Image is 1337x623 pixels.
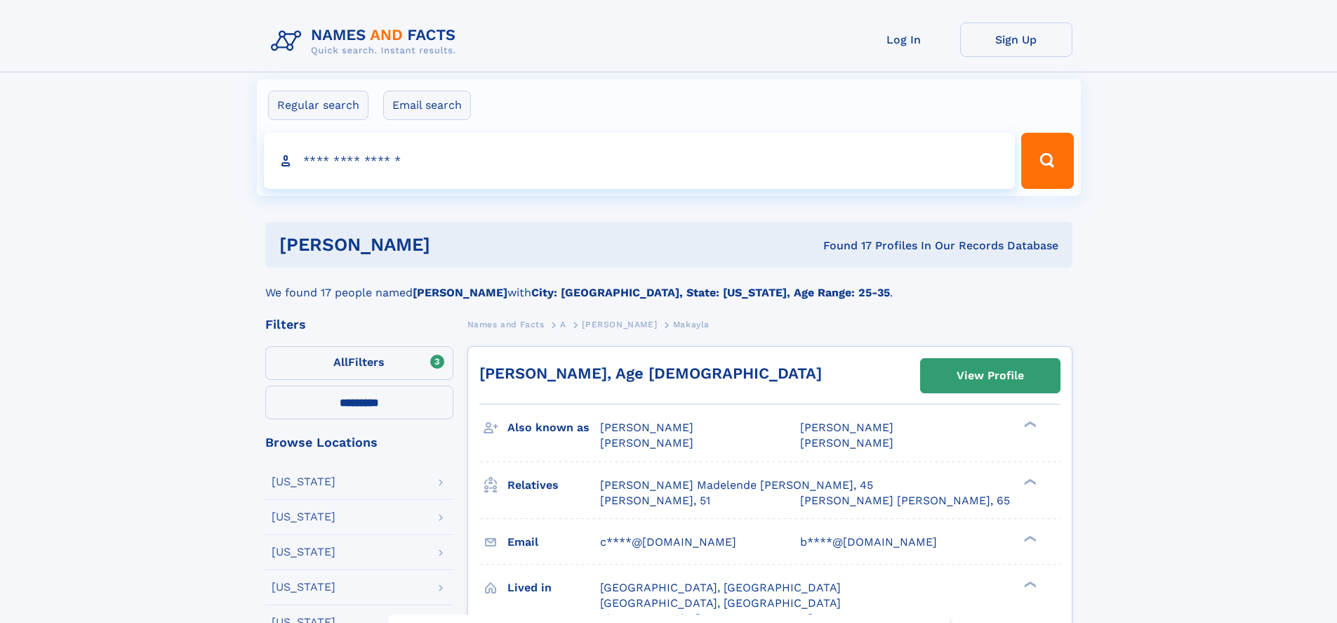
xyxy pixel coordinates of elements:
[1020,534,1037,543] div: ❯
[264,133,1016,189] input: search input
[467,315,545,333] a: Names and Facts
[531,286,890,299] b: City: [GEOGRAPHIC_DATA], State: [US_STATE], Age Range: 25-35
[507,530,600,554] h3: Email
[383,91,471,120] label: Email search
[1020,477,1037,486] div: ❯
[265,436,453,449] div: Browse Locations
[1020,579,1037,589] div: ❯
[507,576,600,600] h3: Lived in
[800,436,893,450] span: [PERSON_NAME]
[600,596,841,610] span: [GEOGRAPHIC_DATA], [GEOGRAPHIC_DATA]
[600,436,693,450] span: [PERSON_NAME]
[1020,420,1037,429] div: ❯
[960,22,1072,57] a: Sign Up
[333,355,348,369] span: All
[600,493,710,509] a: [PERSON_NAME], 51
[272,546,335,558] div: [US_STATE]
[957,360,1024,392] div: View Profile
[279,236,627,254] h1: [PERSON_NAME]
[507,416,600,440] h3: Also known as
[800,493,1010,509] a: [PERSON_NAME] [PERSON_NAME], 65
[921,359,1060,393] a: View Profile
[582,315,657,333] a: [PERSON_NAME]
[479,365,822,382] a: [PERSON_NAME], Age [DEMOGRAPHIC_DATA]
[265,22,467,60] img: Logo Names and Facts
[265,346,453,380] label: Filters
[560,320,566,329] span: A
[265,268,1072,301] div: We found 17 people named with .
[507,473,600,497] h3: Relatives
[800,421,893,434] span: [PERSON_NAME]
[673,320,710,329] span: Makayla
[627,238,1058,254] div: Found 17 Profiles In Our Records Database
[582,320,657,329] span: [PERSON_NAME]
[600,421,693,434] span: [PERSON_NAME]
[848,22,960,57] a: Log In
[272,582,335,593] div: [US_STATE]
[272,511,335,523] div: [US_STATE]
[265,318,453,331] div: Filters
[413,286,507,299] b: [PERSON_NAME]
[268,91,368,120] label: Regular search
[1021,133,1073,189] button: Search Button
[600,581,841,594] span: [GEOGRAPHIC_DATA], [GEOGRAPHIC_DATA]
[272,476,335,487] div: [US_STATE]
[560,315,566,333] a: A
[600,478,873,493] a: [PERSON_NAME] Madelende [PERSON_NAME], 45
